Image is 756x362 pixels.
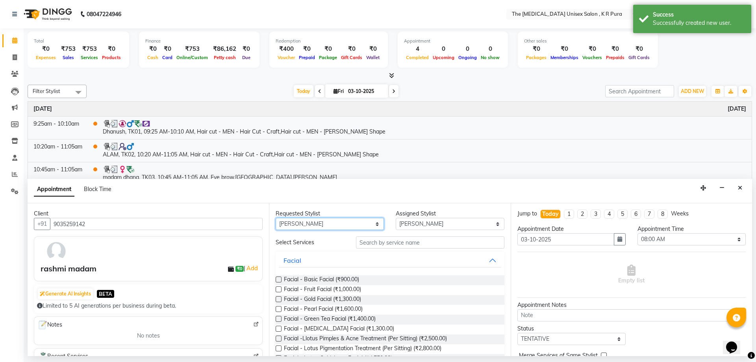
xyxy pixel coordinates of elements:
span: Block Time [84,186,111,193]
div: 4 [404,45,431,54]
span: No show [479,55,502,60]
div: Status [517,325,626,333]
span: Empty list [618,265,645,285]
span: Facial - Gold Facial (₹1,300.00) [284,295,361,305]
div: ₹0 [339,45,364,54]
div: ₹753 [58,45,79,54]
div: Appointment [404,38,502,45]
div: Appointment Time [637,225,746,233]
a: October 3, 2025 [728,105,746,113]
th: October 3, 2025 [28,102,752,117]
li: 7 [644,210,654,219]
div: Finance [145,38,253,45]
span: Merge Services of Same Stylist [519,351,598,361]
div: 0 [456,45,479,54]
div: ₹0 [34,45,58,54]
div: rashmi madam [41,263,96,275]
div: ₹0 [239,45,253,54]
img: avatar [45,240,68,263]
div: ₹0 [297,45,317,54]
img: logo [20,3,74,25]
span: Cash [145,55,160,60]
span: Appointment [34,182,74,197]
button: Facial [279,253,501,267]
div: Client [34,210,263,218]
li: 1 [564,210,574,219]
div: Other sales [524,38,652,45]
a: Add [245,264,259,273]
input: yyyy-mm-dd [517,233,614,245]
span: Facial - Basic Facial (₹900.00) [284,275,359,285]
span: Products [100,55,123,60]
div: ₹0 [580,45,604,54]
div: Limited to 5 AI generations per business during beta. [37,302,259,310]
div: ₹0 [100,45,123,54]
span: Prepaids [604,55,626,60]
div: ₹0 [604,45,626,54]
span: Petty cash [212,55,238,60]
div: Jump to [517,210,537,218]
span: Vouchers [580,55,604,60]
span: Due [240,55,252,60]
td: Dhanush, TK01, 09:25 AM-10:10 AM, Hair cut - MEN - Hair Cut - Craft,Hair cut - MEN - [PERSON_NAME... [97,116,752,139]
span: Today [294,85,313,97]
div: Success [653,11,745,19]
div: Assigned Stylist [396,210,504,218]
td: ALAM, TK02, 10:20 AM-11:05 AM, Hair cut - MEN - Hair Cut - Craft,Hair cut - MEN - [PERSON_NAME] S... [97,139,752,162]
div: 0 [431,45,456,54]
span: Online/Custom [174,55,210,60]
span: Packages [524,55,548,60]
span: Memberships [548,55,580,60]
td: 10:20am - 11:05am [28,139,88,162]
span: Voucher [276,55,297,60]
span: Expenses [34,55,58,60]
li: 2 [577,210,587,219]
span: Facial -Llotus Pimples & Acne Treatment (Per Sitting) (₹2,500.00) [284,334,447,344]
span: Card [160,55,174,60]
div: Redemption [276,38,382,45]
a: October 3, 2025 [33,105,52,113]
span: Facial - Lotus Pigmentation Treatment (Per Sitting) (₹2,800.00) [284,344,441,354]
div: ₹0 [145,45,160,54]
div: ₹0 [548,45,580,54]
div: Successfully created new user. [653,19,745,27]
input: Search by Name/Mobile/Email/Code [50,218,263,230]
div: ₹0 [160,45,174,54]
span: Ongoing [456,55,479,60]
div: Appointment Notes [517,301,746,309]
span: BETA [97,290,114,297]
li: 5 [617,210,628,219]
li: 8 [658,210,668,219]
div: Appointment Date [517,225,626,233]
div: Select Services [270,238,350,247]
div: Weeks [671,210,689,218]
span: Wallet [364,55,382,60]
div: Today [542,210,559,218]
span: No notes [137,332,160,340]
div: 0 [479,45,502,54]
span: Services [79,55,100,60]
span: Completed [404,55,431,60]
div: ₹753 [79,45,100,54]
span: Recent Services [37,352,88,361]
span: Facial - Green Tea Facial (₹1,400.00) [284,315,376,325]
input: 2025-10-03 [346,85,385,97]
div: ₹0 [524,45,548,54]
li: 3 [591,210,601,219]
span: Filter Stylist [33,88,60,94]
span: Sales [61,55,76,60]
div: ₹400 [276,45,297,54]
iframe: chat widget [723,330,748,354]
td: 10:45am - 11:05am [28,162,88,185]
div: ₹0 [626,45,652,54]
span: Notes [37,320,62,330]
span: | [244,264,259,273]
span: Prepaid [297,55,317,60]
input: Search by service name [356,236,504,249]
button: Generate AI Insights [38,288,93,299]
div: ₹0 [317,45,339,54]
input: Search Appointment [605,85,674,97]
div: ₹0 [364,45,382,54]
span: Gift Cards [626,55,652,60]
span: ADD NEW [681,88,704,94]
